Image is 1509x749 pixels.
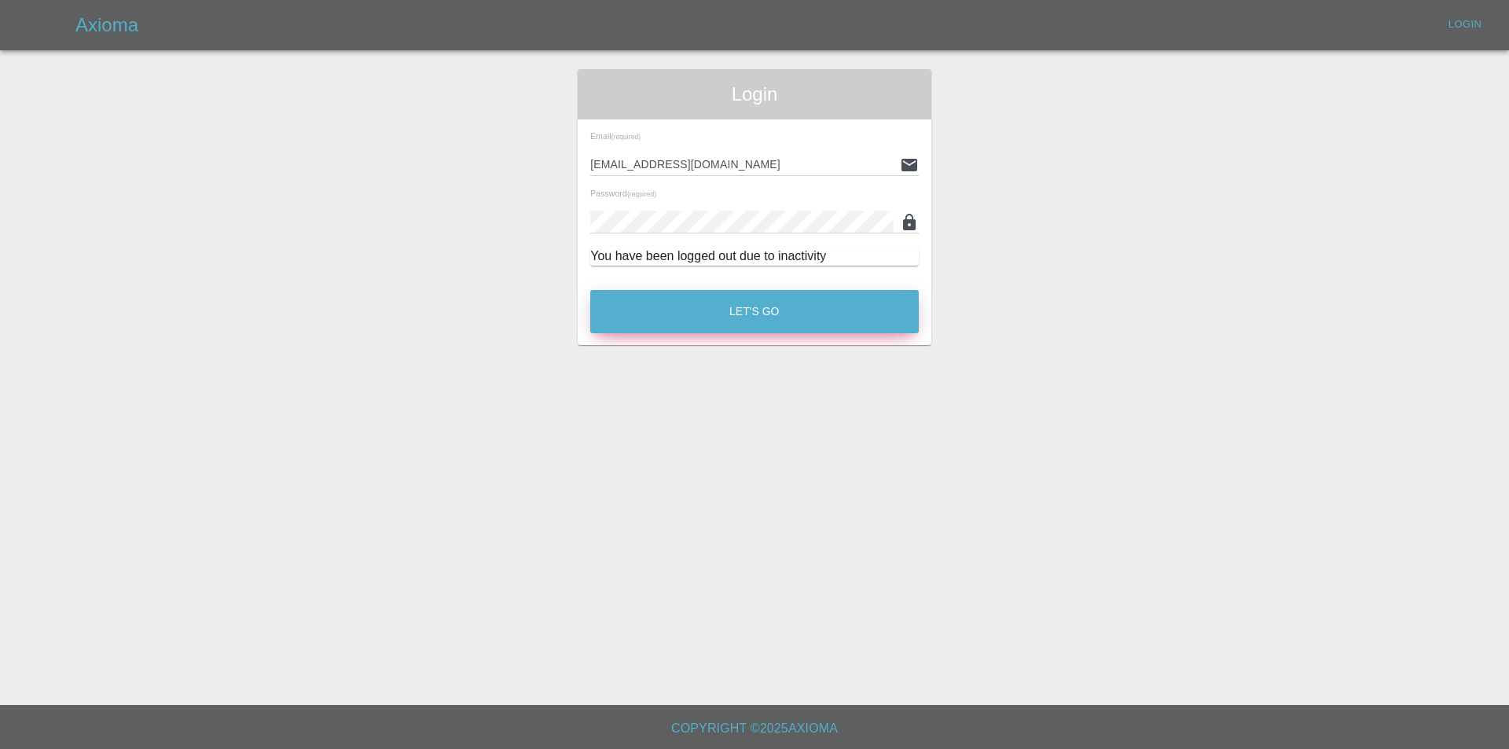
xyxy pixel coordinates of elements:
h5: Axioma [75,13,138,38]
div: You have been logged out due to inactivity [590,247,919,266]
span: Email [590,131,641,141]
button: Let's Go [590,290,919,333]
span: Password [590,189,656,198]
h6: Copyright © 2025 Axioma [13,718,1496,740]
small: (required) [627,191,656,198]
a: Login [1440,13,1490,37]
small: (required) [611,134,641,141]
span: Login [590,82,919,107]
